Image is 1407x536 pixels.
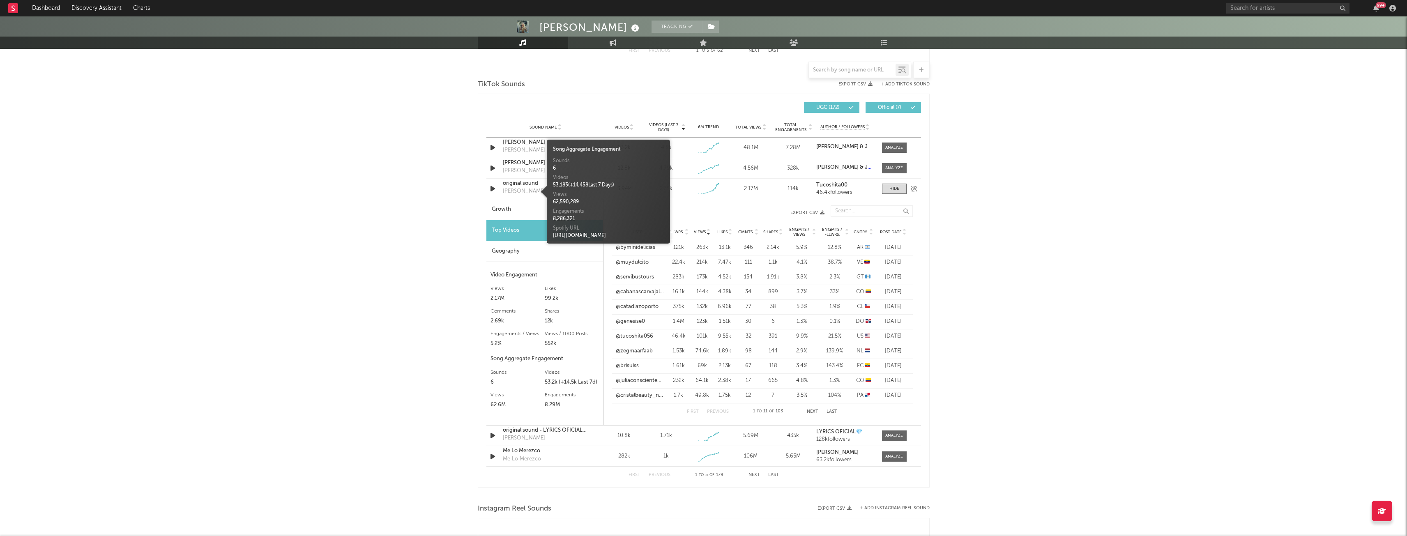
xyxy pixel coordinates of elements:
a: @servibustours [616,273,654,281]
div: 2.9 % [788,347,816,355]
button: Last [827,409,837,414]
div: 328k [774,164,812,173]
div: 67 [738,362,759,370]
a: @cabanascarvajalinas [616,288,664,296]
div: original sound - LYRICS OFICIAL💎 [503,426,589,435]
button: Previous [707,409,729,414]
div: Top Videos [486,220,603,241]
div: Engagements [545,390,599,400]
span: Videos (last 7 days) [647,122,680,132]
div: [PERSON_NAME] [503,434,545,442]
div: 46.4k [668,332,689,340]
div: 2.3 % [820,273,849,281]
div: 21.5 % [820,332,849,340]
span: Official ( 7 ) [871,105,909,110]
div: 69k [693,362,712,370]
div: 101k [693,332,712,340]
span: 🇵🇦 [865,393,870,398]
div: Sounds [490,368,545,377]
div: NL [853,347,874,355]
a: @muydulcito [616,258,649,267]
div: Sounds [553,157,664,165]
div: 22.4k [668,258,689,267]
div: 34 [738,288,759,296]
a: @cristalbeauty_nails [616,391,664,400]
div: 6 [553,165,664,172]
div: Views / 1000 Posts [545,329,599,339]
div: Views [553,191,664,198]
div: 8.29M [545,400,599,410]
button: Official(7) [866,102,921,113]
div: 435k [774,432,812,440]
a: @byminidelicias [616,244,655,252]
div: 144k [693,288,712,296]
div: 62.6M [490,400,545,410]
div: Videos [545,368,599,377]
span: of [711,49,716,53]
div: CL [853,303,874,311]
div: [PERSON_NAME] [503,187,545,196]
button: Previous [649,48,670,53]
span: to [700,49,705,53]
div: 4.38k [716,288,734,296]
a: @juliaconsciente_mente [616,377,664,385]
span: Engmts / Fllwrs. [820,227,844,237]
div: 1k [663,452,669,460]
a: Me Lo Merezco [503,447,589,455]
div: VE [853,258,874,267]
div: 77 [738,303,759,311]
div: 1.3 % [820,377,849,385]
div: Song Aggregate Engagement [553,146,664,153]
div: 53.2k (+14.5k Last 7d) [545,377,599,387]
strong: Tucoshita00 [816,182,847,188]
div: 1.3 % [788,317,816,326]
div: EC [853,362,874,370]
span: Instagram Reel Sounds [478,504,551,514]
div: 2.38k [716,377,734,385]
a: [PERSON_NAME] [503,159,589,167]
div: 4.52k [716,273,734,281]
div: PA [853,391,874,400]
div: 3.7 % [788,288,816,296]
a: @tucoshita056 [616,332,653,340]
a: original sound [503,179,589,188]
button: Next [807,409,818,414]
div: [DATE] [878,288,909,296]
div: 552k [545,339,599,349]
div: Comments [490,306,545,316]
span: Author / Followers [820,124,865,130]
div: 7.47k [716,258,734,267]
div: 12.8 % [820,244,849,252]
div: Engagements [553,208,664,215]
div: 1.1k [763,258,783,267]
input: Search by song name or URL [809,67,896,74]
div: 4.1 % [788,258,816,267]
a: Tucoshita00 [816,182,873,188]
span: 🇪🇨 [865,363,870,368]
div: [DATE] [878,317,909,326]
div: [DATE] [878,377,909,385]
div: Shares [545,306,599,316]
div: 232k [668,377,689,385]
div: 1.89k [716,347,734,355]
div: 5.65M [774,452,812,460]
span: Cntry. [854,230,868,235]
div: [DATE] [878,273,909,281]
div: Spotify URL [553,225,664,232]
div: [DATE] [878,303,909,311]
span: to [757,409,762,413]
div: 10.8k [605,432,643,440]
div: 1 5 62 [687,46,732,56]
div: 5.2% [490,339,545,349]
div: 46.4k followers [816,190,873,196]
div: 64.1k [693,377,712,385]
div: 99.2k [545,294,599,304]
div: US [853,332,874,340]
div: 8,286,321 [553,215,664,223]
span: Shares [763,230,778,235]
div: 283k [668,273,689,281]
button: First [629,48,640,53]
div: Song Aggregate Engagement [490,354,599,364]
div: [DATE] [878,258,909,267]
